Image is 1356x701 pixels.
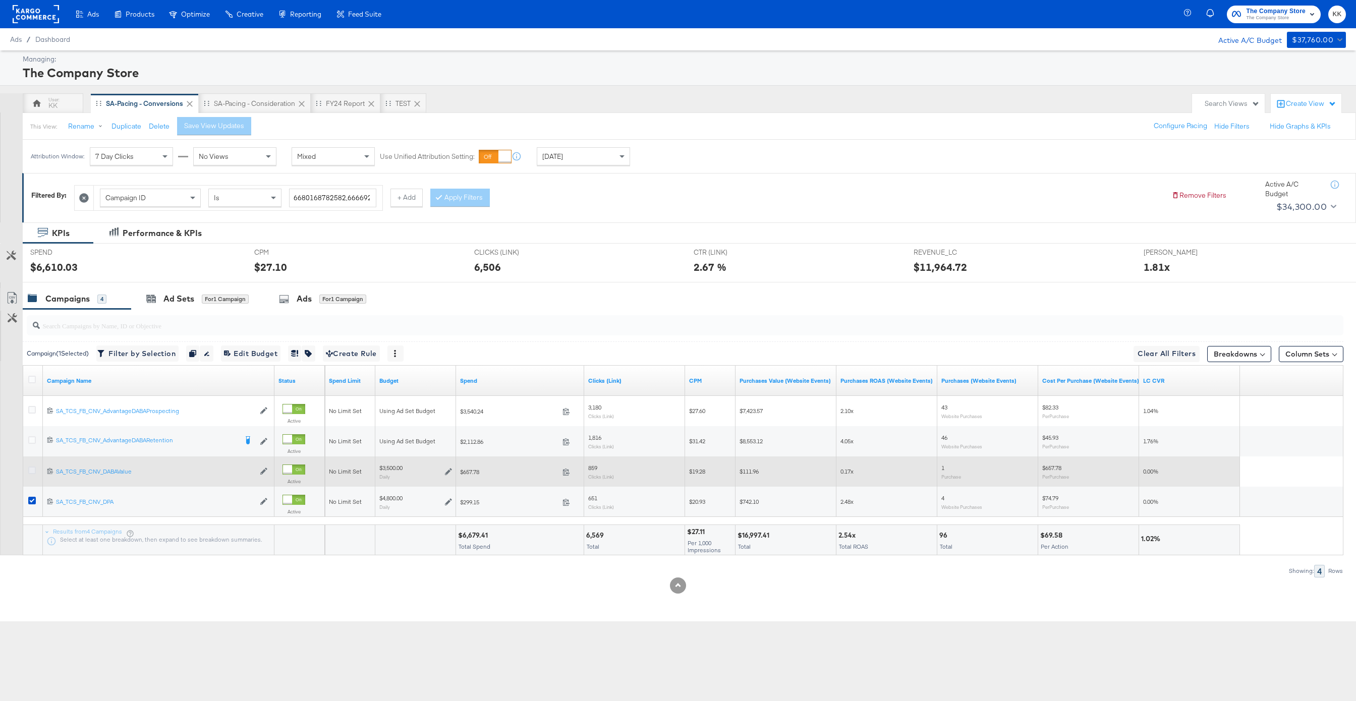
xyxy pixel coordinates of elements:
[329,407,362,415] span: No Limit Set
[35,35,70,43] a: Dashboard
[588,443,614,449] sub: Clicks (Link)
[687,527,708,537] div: $27.11
[941,464,944,472] span: 1
[379,437,452,445] div: Using Ad Set Budget
[588,494,597,502] span: 651
[105,193,146,202] span: Campaign ID
[588,464,597,472] span: 859
[1207,346,1271,362] button: Breakdowns
[278,377,321,385] a: Shows the current state of your Ad Campaign.
[460,498,558,506] span: $299.15
[56,468,255,476] div: SA_TCS_FB_CNV_DABAValue
[542,152,563,161] span: [DATE]
[22,35,35,43] span: /
[395,99,411,108] div: TEST
[56,436,237,444] div: SA_TCS_FB_CNV_AdvantageDABARetention
[1314,565,1325,577] div: 4
[40,312,1219,331] input: Search Campaigns by Name, ID or Objective
[460,377,580,385] a: The total amount spent to date.
[329,437,362,445] span: No Limit Set
[1138,347,1196,360] span: Clear All Filters
[379,494,403,502] div: $4,800.00
[840,437,854,445] span: 4.05x
[839,543,868,550] span: Total ROAS
[199,152,229,161] span: No Views
[204,100,209,106] div: Drag to reorder tab
[30,260,78,274] div: $6,610.03
[914,248,989,257] span: REVENUE_LC
[1147,117,1214,135] button: Configure Pacing
[588,504,614,510] sub: Clicks (Link)
[1246,14,1306,22] span: The Company Store
[1214,122,1250,131] button: Hide Filters
[1042,403,1058,411] span: $82.33
[740,468,759,475] span: $111.96
[126,10,154,18] span: Products
[1143,468,1158,475] span: 0.00%
[941,474,961,480] sub: Purchase
[390,189,423,207] button: + Add
[214,193,219,202] span: Is
[588,434,601,441] span: 1,816
[95,152,134,161] span: 7 Day Clicks
[106,99,183,108] div: SA-Pacing - Conversions
[588,413,614,419] sub: Clicks (Link)
[380,152,475,161] label: Use Unified Attribution Setting:
[474,260,501,274] div: 6,506
[323,345,380,362] button: Create Rule
[1270,122,1331,131] button: Hide Graphs & KPIs
[689,437,705,445] span: $31.42
[379,474,390,480] sub: Daily
[840,407,854,415] span: 2.10x
[738,543,751,550] span: Total
[1042,377,1139,385] a: The average cost for each purchase tracked by your Custom Audience pixel on your website after pe...
[689,498,705,505] span: $20.93
[1272,199,1338,215] button: $34,300.00
[588,377,681,385] a: The number of clicks on links appearing on your ad or Page that direct people to your sites off F...
[1286,99,1336,109] div: Create View
[1143,377,1236,385] a: 1/0 Purchases / Clicks
[282,508,305,515] label: Active
[1144,248,1219,257] span: [PERSON_NAME]
[740,437,763,445] span: $8,553.12
[694,260,726,274] div: 2.67 %
[941,494,944,502] span: 4
[254,248,330,257] span: CPM
[96,100,101,106] div: Drag to reorder tab
[289,189,376,207] input: Enter a search term
[1276,199,1327,214] div: $34,300.00
[1040,531,1065,540] div: $69.58
[181,10,210,18] span: Optimize
[588,474,614,480] sub: Clicks (Link)
[1227,6,1321,23] button: The Company StoreThe Company Store
[738,531,772,540] div: $16,997.41
[30,153,85,160] div: Attribution Window:
[379,504,390,510] sub: Daily
[282,448,305,454] label: Active
[460,438,558,445] span: $2,112.86
[1328,567,1343,574] div: Rows
[1171,191,1226,200] button: Remove Filters
[23,54,1343,64] div: Managing:
[740,407,763,415] span: $7,423.57
[460,407,558,415] span: $3,540.24
[56,407,255,416] a: SA_TCS_FB_CNV_AdvantageDABAProspecting
[1292,34,1333,46] div: $37,760.00
[297,152,316,161] span: Mixed
[941,377,1034,385] a: The number of times a purchase was made tracked by your Custom Audience pixel on your website aft...
[1141,534,1163,544] div: 1.02%
[329,498,362,505] span: No Limit Set
[941,434,947,441] span: 46
[1287,32,1346,48] button: $37,760.00
[214,99,295,108] div: SA-Pacing - Consideration
[941,504,982,510] sub: Website Purchases
[840,377,933,385] a: The total value of the purchase actions divided by spend tracked by your Custom Audience pixel on...
[1143,407,1158,415] span: 1.04%
[941,403,947,411] span: 43
[329,377,371,385] a: If set, this is the maximum spend for your campaign.
[914,260,967,274] div: $11,964.72
[689,377,731,385] a: The average cost you've paid to have 1,000 impressions of your ad.
[10,35,22,43] span: Ads
[30,123,57,131] div: This View:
